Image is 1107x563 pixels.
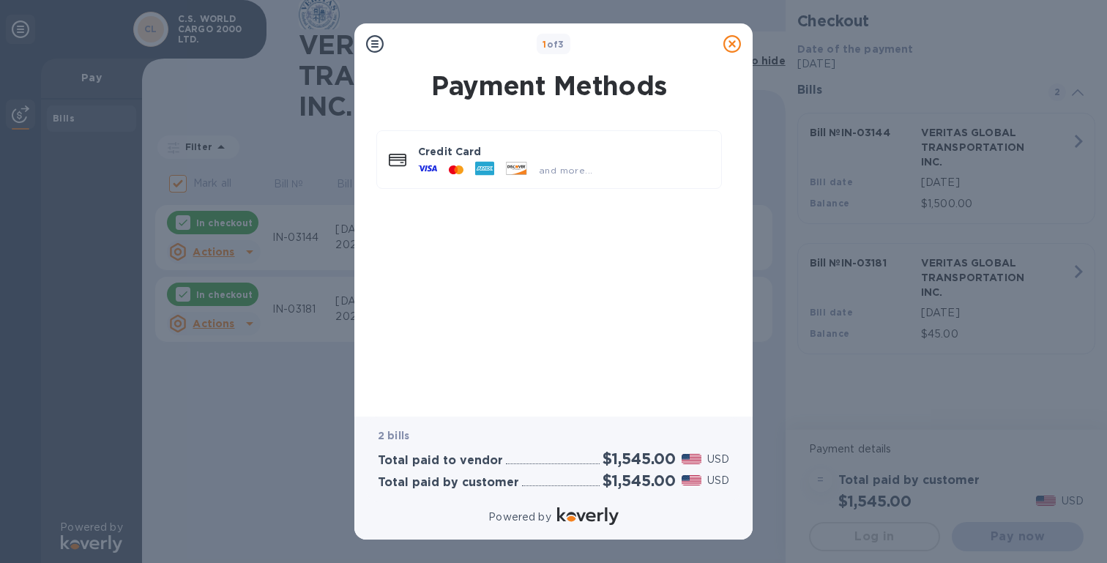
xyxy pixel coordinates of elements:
b: of 3 [543,39,564,50]
h2: $1,545.00 [603,471,676,490]
p: Credit Card [418,144,709,159]
p: Powered by [488,510,551,525]
p: USD [707,473,729,488]
img: Logo [557,507,619,525]
img: USD [682,454,701,464]
p: USD [707,452,729,467]
b: 2 bills [378,430,409,441]
span: and more... [539,165,592,176]
span: 1 [543,39,546,50]
h2: $1,545.00 [603,450,676,468]
h3: Total paid by customer [378,476,519,490]
h3: Total paid to vendor [378,454,503,468]
h1: Payment Methods [373,70,725,101]
img: USD [682,475,701,485]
